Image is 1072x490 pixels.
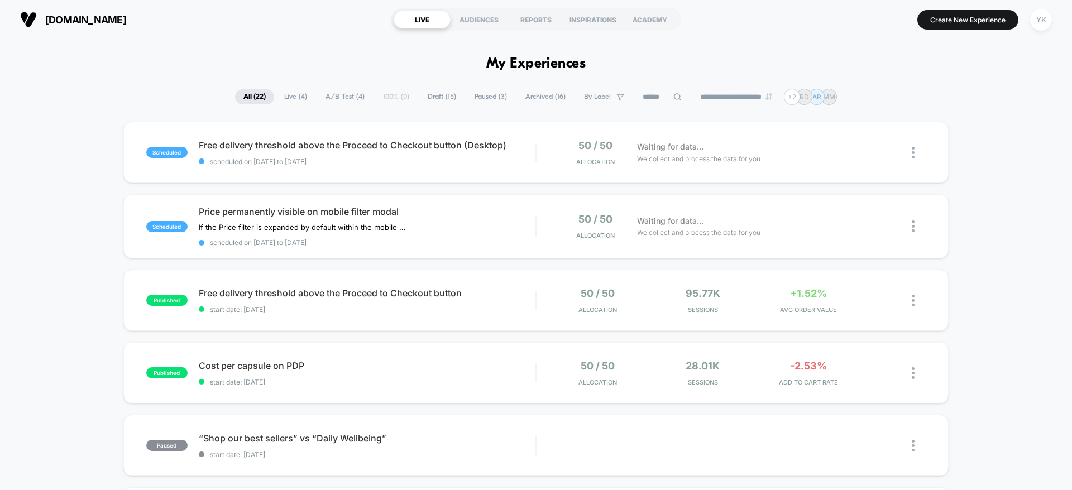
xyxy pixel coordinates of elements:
img: close [912,367,915,379]
span: Sessions [653,306,753,314]
span: Allocation [578,378,617,386]
span: Allocation [576,232,615,239]
span: +1.52% [790,287,827,299]
span: published [146,295,188,306]
p: MM [823,93,835,101]
span: start date: [DATE] [199,450,535,459]
span: 50 / 50 [578,140,612,151]
span: scheduled [146,221,188,232]
span: scheduled on [DATE] to [DATE] [199,238,535,247]
img: close [912,440,915,451]
span: start date: [DATE] [199,305,535,314]
h1: My Experiences [486,56,586,72]
p: AR [812,93,821,101]
span: By Label [584,93,611,101]
span: [DOMAIN_NAME] [45,14,126,26]
span: All ( 22 ) [235,89,274,104]
p: RD [800,93,809,101]
span: 50 / 50 [581,287,615,299]
span: “Shop our best sellers” vs “Daily Wellbeing” [199,433,535,444]
span: Archived ( 16 ) [517,89,574,104]
div: LIVE [394,11,451,28]
span: 50 / 50 [578,213,612,225]
span: 28.01k [686,360,720,372]
div: + 2 [784,89,800,105]
span: Allocation [576,158,615,166]
span: We collect and process the data for you [637,227,760,238]
div: INSPIRATIONS [564,11,621,28]
span: Free delivery threshold above the Proceed to Checkout button [199,287,535,299]
button: YK [1027,8,1055,31]
div: AUDIENCES [451,11,508,28]
span: start date: [DATE] [199,378,535,386]
button: Create New Experience [917,10,1018,30]
span: Waiting for data... [637,215,703,227]
img: end [765,93,772,100]
span: 95.77k [686,287,720,299]
span: scheduled on [DATE] to [DATE] [199,157,535,166]
div: ACADEMY [621,11,678,28]
img: close [912,147,915,158]
div: YK [1030,9,1052,31]
span: scheduled [146,147,188,158]
span: Price permanently visible on mobile filter modal [199,206,535,217]
span: Paused ( 3 ) [466,89,515,104]
div: REPORTS [508,11,564,28]
span: Allocation [578,306,617,314]
span: ADD TO CART RATE [758,378,858,386]
img: close [912,295,915,306]
span: paused [146,440,188,451]
span: AVG ORDER VALUE [758,306,858,314]
span: 50 / 50 [581,360,615,372]
span: -2.53% [790,360,827,372]
span: Cost per capsule on PDP [199,360,535,371]
span: Sessions [653,378,753,386]
span: Live ( 4 ) [276,89,315,104]
span: A/B Test ( 4 ) [317,89,373,104]
img: close [912,220,915,232]
button: [DOMAIN_NAME] [17,11,130,28]
span: Draft ( 15 ) [419,89,465,104]
span: Free delivery threshold above the Proceed to Checkout button (Desktop) [199,140,535,151]
img: Visually logo [20,11,37,28]
span: published [146,367,188,378]
span: Waiting for data... [637,141,703,153]
span: If the Price filter is expanded by default within the mobile filter panel, then users will be abl... [199,223,406,232]
span: We collect and process the data for you [637,153,760,164]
